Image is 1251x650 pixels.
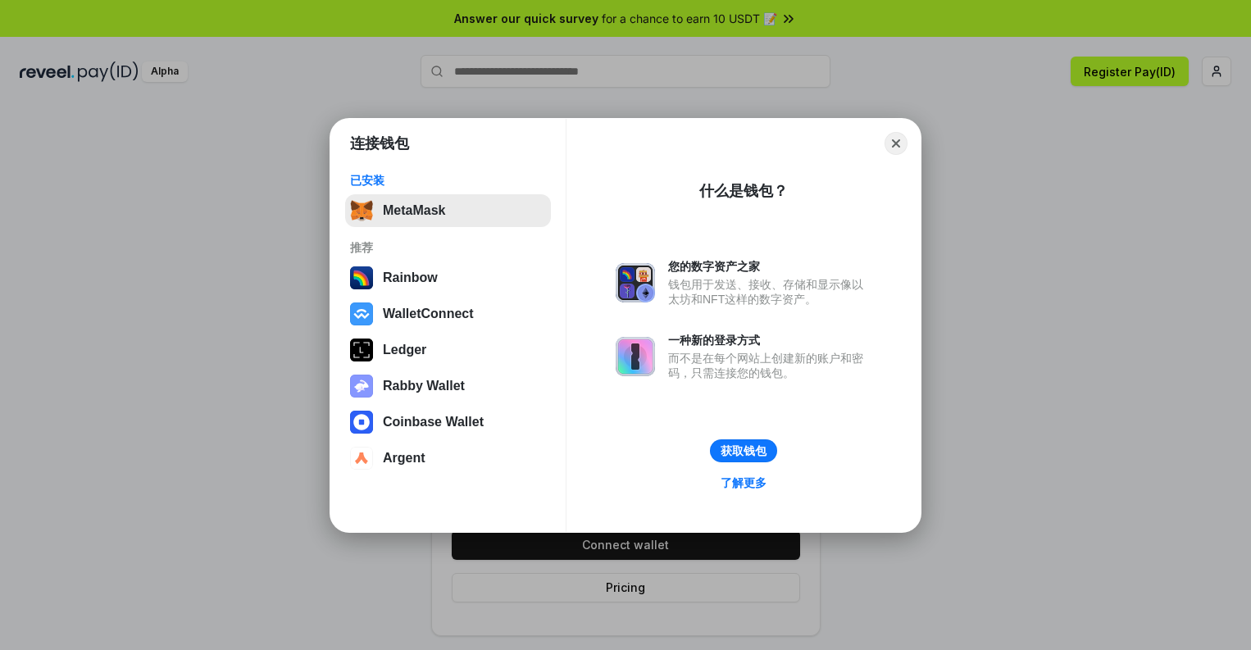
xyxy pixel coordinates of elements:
button: MetaMask [345,194,551,227]
img: svg+xml,%3Csvg%20fill%3D%22none%22%20height%3D%2233%22%20viewBox%3D%220%200%2035%2033%22%20width%... [350,199,373,222]
button: Coinbase Wallet [345,406,551,439]
div: 推荐 [350,240,546,255]
div: 了解更多 [721,475,767,490]
a: 了解更多 [711,472,776,493]
img: svg+xml,%3Csvg%20width%3D%2228%22%20height%3D%2228%22%20viewBox%3D%220%200%2028%2028%22%20fill%3D... [350,447,373,470]
img: svg+xml,%3Csvg%20width%3D%22120%22%20height%3D%22120%22%20viewBox%3D%220%200%20120%20120%22%20fil... [350,266,373,289]
button: 获取钱包 [710,439,777,462]
div: 获取钱包 [721,443,767,458]
div: 您的数字资产之家 [668,259,871,274]
button: WalletConnect [345,298,551,330]
img: svg+xml,%3Csvg%20width%3D%2228%22%20height%3D%2228%22%20viewBox%3D%220%200%2028%2028%22%20fill%3D... [350,411,373,434]
button: Ledger [345,334,551,366]
button: Close [885,132,908,155]
div: Rabby Wallet [383,379,465,393]
img: svg+xml,%3Csvg%20xmlns%3D%22http%3A%2F%2Fwww.w3.org%2F2000%2Fsvg%22%20fill%3D%22none%22%20viewBox... [350,375,373,398]
div: WalletConnect [383,307,474,321]
div: 已安装 [350,173,546,188]
div: 钱包用于发送、接收、存储和显示像以太坊和NFT这样的数字资产。 [668,277,871,307]
div: Coinbase Wallet [383,415,484,430]
div: Ledger [383,343,426,357]
div: MetaMask [383,203,445,218]
img: svg+xml,%3Csvg%20xmlns%3D%22http%3A%2F%2Fwww.w3.org%2F2000%2Fsvg%22%20width%3D%2228%22%20height%3... [350,339,373,361]
button: Argent [345,442,551,475]
button: Rabby Wallet [345,370,551,402]
img: svg+xml,%3Csvg%20xmlns%3D%22http%3A%2F%2Fwww.w3.org%2F2000%2Fsvg%22%20fill%3D%22none%22%20viewBox... [616,263,655,302]
img: svg+xml,%3Csvg%20width%3D%2228%22%20height%3D%2228%22%20viewBox%3D%220%200%2028%2028%22%20fill%3D... [350,302,373,325]
div: 而不是在每个网站上创建新的账户和密码，只需连接您的钱包。 [668,351,871,380]
button: Rainbow [345,261,551,294]
div: Rainbow [383,270,438,285]
div: 一种新的登录方式 [668,333,871,348]
div: 什么是钱包？ [699,181,788,201]
h1: 连接钱包 [350,134,409,153]
div: Argent [383,451,425,466]
img: svg+xml,%3Csvg%20xmlns%3D%22http%3A%2F%2Fwww.w3.org%2F2000%2Fsvg%22%20fill%3D%22none%22%20viewBox... [616,337,655,376]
